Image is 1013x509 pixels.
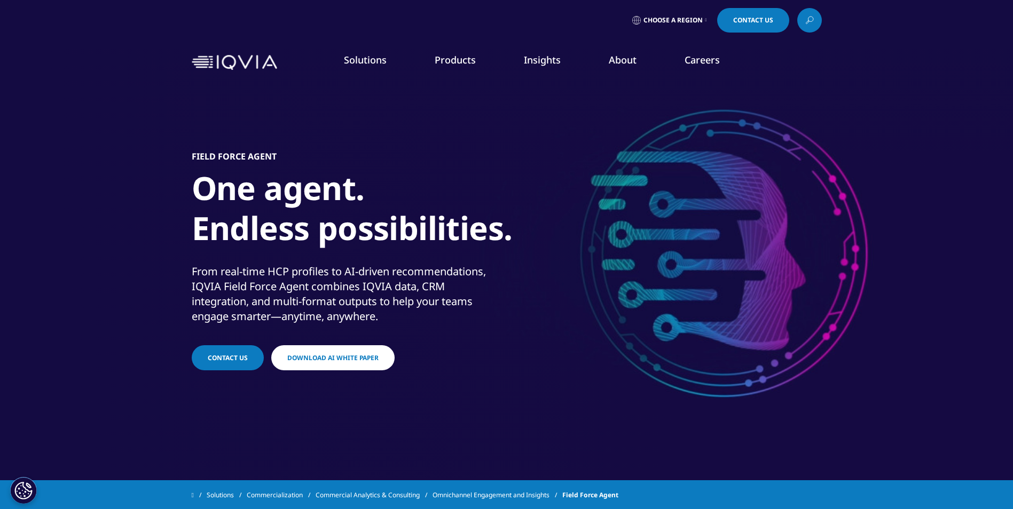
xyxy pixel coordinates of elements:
[717,8,789,33] a: Contact Us
[685,53,720,66] a: Careers
[316,486,433,505] a: Commercial Analytics & Consulting
[10,477,37,504] button: Cookie 設定
[281,37,822,88] nav: Primary
[207,486,247,505] a: Solutions
[192,264,504,324] div: From real-time HCP profiles to AI-driven recommendations, IQVIA Field Force Agent combines IQVIA ...
[271,345,395,370] a: Download AI White Paper
[192,151,277,162] h5: Field Force Agent
[247,486,316,505] a: Commercialization
[435,53,476,66] a: Products
[192,55,277,70] img: IQVIA Healthcare Information Technology and Pharma Clinical Research Company
[287,353,379,362] span: Download AI White Paper
[192,345,264,370] a: Contact Us
[524,53,561,66] a: Insights
[344,53,387,66] a: Solutions
[208,353,248,362] span: Contact Us
[609,53,637,66] a: About
[562,486,618,505] span: Field Force Agent
[643,16,703,25] span: Choose a Region
[733,17,773,23] span: Contact Us
[192,168,592,254] h1: One agent. Endless possibilities.
[433,486,562,505] a: Omnichannel Engagement and Insights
